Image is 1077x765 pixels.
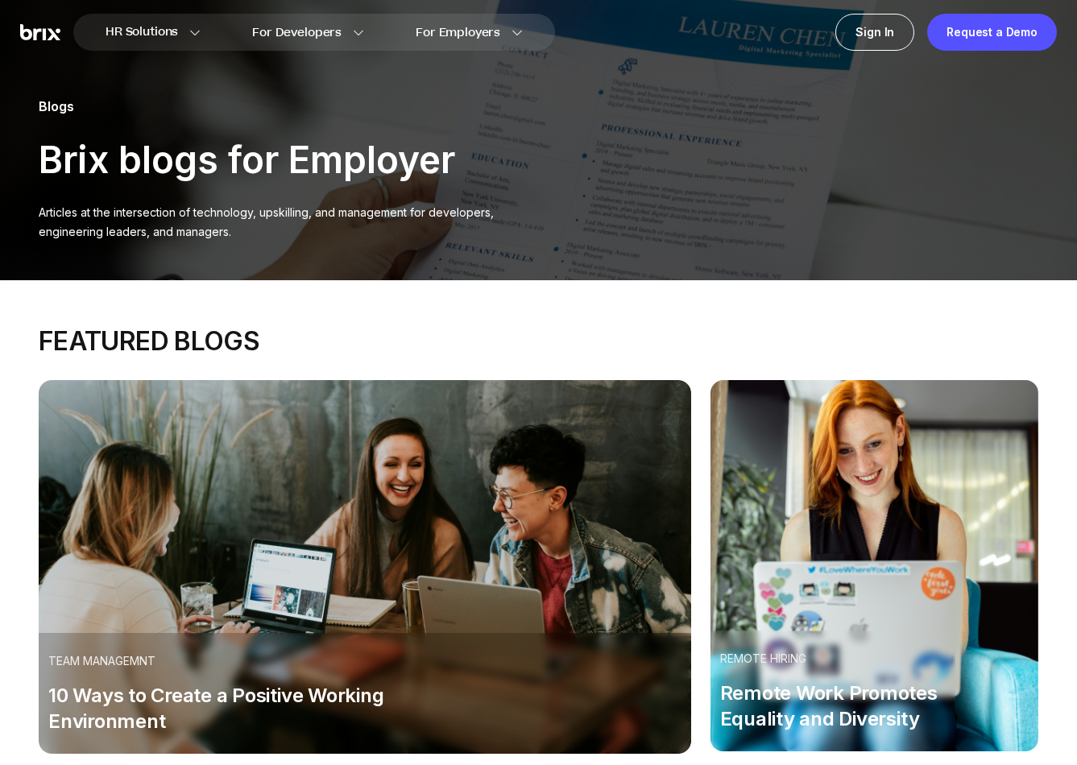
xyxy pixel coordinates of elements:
[927,14,1057,51] a: Request a Demo
[252,24,342,41] span: For Developers
[39,329,1038,354] div: FEATURED BLOGS
[835,14,914,51] a: Sign In
[39,203,494,242] p: Articles at the intersection of technology, upskilling, and management for developers, engineerin...
[106,19,178,45] span: HR Solutions
[48,652,681,670] div: Team Managemnt
[39,97,494,116] p: Blogs
[720,650,946,668] div: Remote Hiring
[20,24,60,41] img: Brix Logo
[720,680,946,732] div: Remote Work Promotes Equality and Diversity
[48,683,404,734] div: 10 Ways to Create a Positive Working Environment
[39,135,494,184] p: Brix blogs for Employer
[416,24,500,41] span: For Employers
